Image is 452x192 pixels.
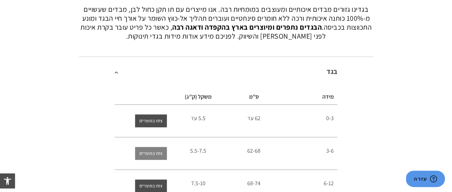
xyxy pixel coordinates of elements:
span: 5.5 עד [191,114,205,122]
span: 6-12 [324,179,334,187]
span: 62-68 [247,147,260,154]
p: בגדינו גזורים מבדים איכותיים ומעוצבים במומחיות רבה. אנו מייצרים עם תו תקן כחול לבן, מבדים שעשויים... [79,5,373,41]
span: 3-6 [326,147,334,154]
span: מידה [322,93,334,100]
a: צפו במוצרים [135,147,167,160]
span: 68-74 [247,179,260,187]
strong: הבגדים נתפרים ומיוצרים בארץ בהקפדה ודאגה רבה [172,23,322,32]
span: 62 עד [247,114,260,122]
a: בגד [327,67,337,76]
span: משקל (ק”ג) [185,93,212,100]
iframe: פותח יישומון שאפשר לשוחח בו בצ'אט עם אחד הנציגים שלנו [406,171,445,188]
span: 0-3 [326,114,334,122]
span: ס”מ [249,93,259,100]
span: 7.5-10 [191,179,205,187]
span: צפו במוצרים [139,147,163,160]
span: צפו במוצרים [139,114,163,127]
div: בגד [79,56,373,86]
a: צפו במוצרים [135,114,167,127]
span: 5.5-7.5 [190,147,206,154]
